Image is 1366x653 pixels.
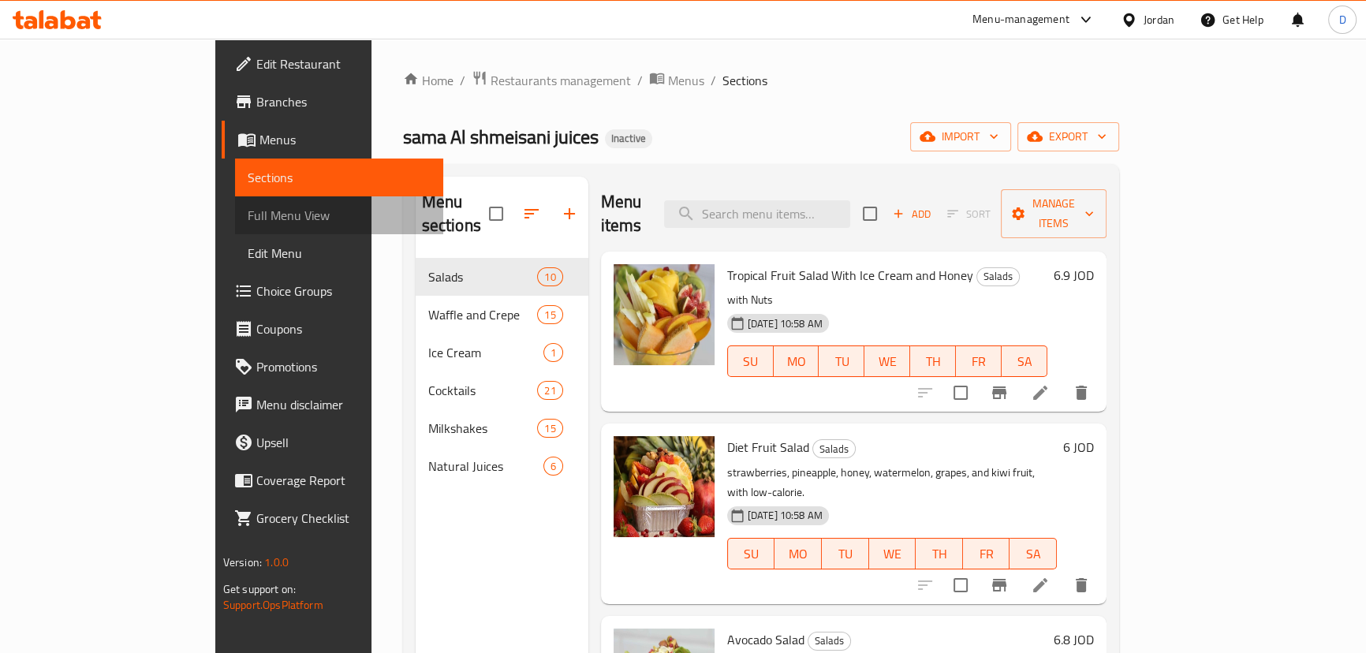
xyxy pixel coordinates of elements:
span: WE [871,350,904,373]
a: Menus [649,70,704,91]
span: Edit Restaurant [256,54,431,73]
a: Edit Restaurant [222,45,443,83]
div: items [543,343,563,362]
button: TH [916,538,963,569]
div: Ice Cream1 [416,334,588,371]
a: Upsell [222,424,443,461]
a: Grocery Checklist [222,499,443,537]
div: Salads [428,267,538,286]
span: FR [962,350,995,373]
h6: 6.9 JOD [1054,264,1094,286]
span: export [1030,127,1107,147]
span: SA [1016,543,1051,565]
h6: 6.8 JOD [1054,629,1094,651]
div: Menu-management [972,10,1069,29]
span: [DATE] 10:58 AM [741,316,829,331]
a: Support.OpsPlatform [223,595,323,615]
button: Branch-specific-item [980,566,1018,604]
button: export [1017,122,1119,151]
h6: 6 JOD [1063,436,1094,458]
div: items [537,419,562,438]
h2: Menu sections [422,190,489,237]
button: Add section [551,195,588,233]
button: WE [869,538,916,569]
span: Upsell [256,433,431,452]
button: TU [819,345,864,377]
span: Add [890,205,933,223]
a: Coupons [222,310,443,348]
span: 15 [538,308,562,323]
p: with Nuts [727,290,1047,310]
span: Restaurants management [491,71,631,90]
button: TU [822,538,869,569]
button: WE [864,345,910,377]
span: TU [825,350,858,373]
button: Branch-specific-item [980,374,1018,412]
span: WE [875,543,910,565]
div: items [537,267,562,286]
span: Coupons [256,319,431,338]
div: Waffle and Crepe [428,305,538,324]
span: Salads [977,267,1019,285]
button: SA [1002,345,1047,377]
span: Inactive [605,132,652,145]
span: Branches [256,92,431,111]
a: Sections [235,159,443,196]
span: Menus [668,71,704,90]
img: Tropical Fruit Salad With Ice Cream and Honey [614,264,715,365]
span: SA [1008,350,1041,373]
span: Get support on: [223,579,296,599]
div: items [543,457,563,476]
span: TH [916,350,950,373]
span: 10 [538,270,562,285]
button: SU [727,538,775,569]
span: FR [969,543,1004,565]
div: Jordan [1144,11,1174,28]
a: Full Menu View [235,196,443,234]
span: Cocktails [428,381,538,400]
button: delete [1062,566,1100,604]
span: Choice Groups [256,282,431,300]
div: Salads [808,632,851,651]
span: Manage items [1013,194,1094,233]
h2: Menu items [601,190,645,237]
span: Select section first [937,202,1001,226]
a: Edit menu item [1031,383,1050,402]
div: Salads [976,267,1020,286]
span: Version: [223,552,262,573]
div: Waffle and Crepe15 [416,296,588,334]
span: SU [734,543,769,565]
span: Natural Juices [428,457,543,476]
button: SA [1010,538,1057,569]
img: Diet Fruit Salad [614,436,715,537]
div: items [537,305,562,324]
nav: breadcrumb [403,70,1120,91]
a: Choice Groups [222,272,443,310]
span: Milkshakes [428,419,538,438]
span: Select to update [944,569,977,602]
span: MO [780,350,813,373]
span: 15 [538,421,562,436]
span: import [923,127,998,147]
span: Diet Fruit Salad [727,435,809,459]
button: Add [886,202,937,226]
span: Edit Menu [248,244,431,263]
nav: Menu sections [416,252,588,491]
a: Coverage Report [222,461,443,499]
button: Manage items [1001,189,1107,238]
div: Salads10 [416,258,588,296]
a: Promotions [222,348,443,386]
a: Edit Menu [235,234,443,272]
button: FR [963,538,1010,569]
li: / [637,71,643,90]
span: TU [828,543,863,565]
span: 21 [538,383,562,398]
span: D [1338,11,1345,28]
span: Ice Cream [428,343,543,362]
span: sama Al shmeisani juices [403,119,599,155]
button: TH [910,345,956,377]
